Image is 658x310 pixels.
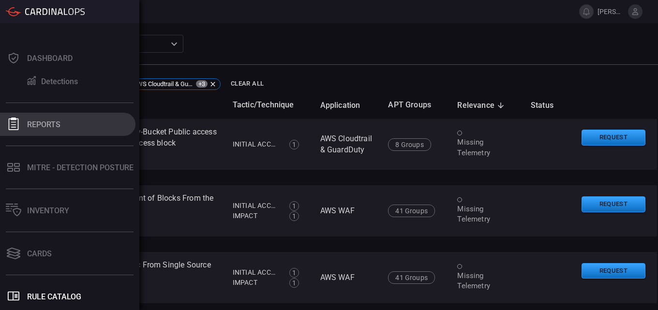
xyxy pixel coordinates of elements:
div: Initial Access [233,201,279,211]
div: 41 Groups [388,205,435,217]
div: Initial Access [233,139,279,149]
button: Request [582,130,645,146]
div: Cards [27,249,52,258]
span: Application [320,100,373,111]
div: 1 [289,278,299,288]
div: MITRE - Detection Posture [27,163,134,172]
div: Impact [233,211,279,221]
div: Missing Telemetry [457,137,515,158]
div: 41 Groups [388,271,435,284]
td: AWS Cloudtrail & GuardDuty [313,119,381,170]
td: AWS WAF [313,252,381,303]
div: Dashboard [27,54,73,63]
button: Request [582,263,645,279]
span: [PERSON_NAME][EMAIL_ADDRESS][DOMAIN_NAME] [598,8,624,15]
div: Initial Access [233,267,279,278]
div: 1 [289,211,299,221]
span: Relevance [457,100,507,111]
div: 1 [289,268,299,278]
div: 1 [289,140,299,149]
th: APT Groups [380,91,449,119]
th: Tactic/Technique [225,91,313,119]
div: Inventory [27,206,69,215]
div: Missing Telemetry [457,204,515,225]
div: 8 Groups [388,138,431,151]
div: Impact [233,278,279,288]
td: AWS WAF [313,185,381,236]
div: Applications:AWS Cloudtrail & GuardDuty+3 [91,78,221,90]
div: Rule Catalog [27,292,81,301]
button: Request [582,196,645,212]
button: Clear All [228,76,266,91]
span: +3 [196,80,208,88]
div: Reports [27,120,60,129]
span: AWS Cloudtrail & GuardDuty [133,80,194,88]
div: Detections [41,77,78,86]
div: 1 [289,201,299,211]
div: Missing Telemetry [457,271,515,292]
span: Status [531,100,566,111]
